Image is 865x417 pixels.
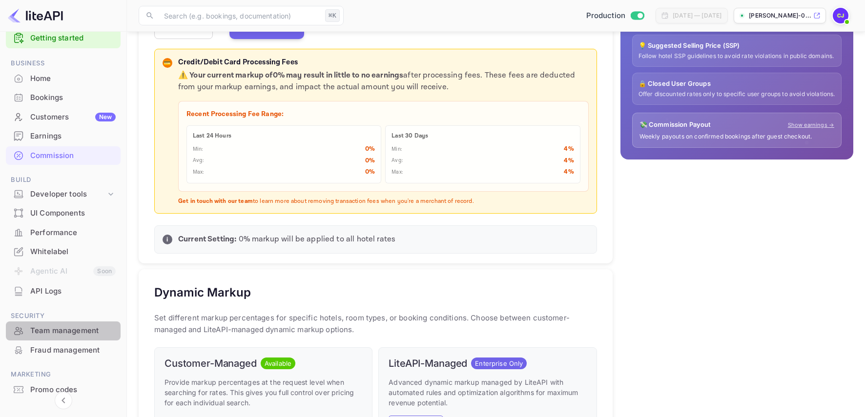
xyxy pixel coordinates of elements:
[193,145,204,154] p: Min:
[389,377,586,408] p: Advanced dynamic markup managed by LiteAPI with automated rules and optimization algorithms for m...
[30,246,116,258] div: Whitelabel
[178,198,253,205] strong: Get in touch with our team
[365,156,375,166] p: 0 %
[391,168,403,177] p: Max:
[6,223,121,242] div: Performance
[6,380,121,399] div: Promo codes
[6,204,121,223] div: UI Components
[261,359,295,369] span: Available
[6,88,121,107] div: Bookings
[6,108,121,127] div: CustomersNew
[6,223,121,241] a: Performance
[639,120,711,130] p: 💸 Commission Payout
[6,282,121,300] a: API Logs
[95,113,116,121] div: New
[638,52,835,60] p: Follow hotel SSP guidelines to avoid rate violations in public domains.
[178,198,589,206] p: to learn more about removing transaction fees when you're a merchant of record.
[178,234,589,245] p: 0 % markup will be applied to all hotel rates
[6,242,121,260] a: Whitelabel
[6,146,121,164] a: Commission
[6,242,121,261] div: Whitelabel
[471,359,527,369] span: Enterprise Only
[30,150,116,161] div: Commission
[30,325,116,337] div: Team management
[55,392,72,409] button: Collapse navigation
[6,69,121,88] div: Home
[6,380,121,398] a: Promo codes
[186,109,580,119] p: Recent Processing Fee Range:
[564,144,574,154] p: 4 %
[193,157,205,165] p: Avg:
[365,144,375,154] p: 0 %
[638,41,835,51] p: 💡 Suggested Selling Price (SSP)
[365,167,375,177] p: 0 %
[6,127,121,145] a: Earnings
[178,234,236,244] strong: Current Setting:
[6,311,121,321] span: Security
[586,10,626,21] span: Production
[6,88,121,106] a: Bookings
[30,189,106,200] div: Developer tools
[8,8,63,23] img: LiteAPI logo
[6,282,121,301] div: API Logs
[165,357,257,369] h6: Customer-Managed
[178,70,589,93] p: after processing fees. These fees are deducted from your markup earnings, and impact the actual a...
[30,345,116,356] div: Fraud management
[6,204,121,222] a: UI Components
[673,11,721,20] div: [DATE] — [DATE]
[391,132,574,140] p: Last 30 Days
[193,132,375,140] p: Last 24 Hours
[6,146,121,165] div: Commission
[749,11,811,20] p: [PERSON_NAME]-0...
[638,79,835,89] p: 🔒 Closed User Groups
[325,9,340,22] div: ⌘K
[6,108,121,126] a: CustomersNew
[6,321,121,339] a: Team management
[165,377,362,408] p: Provide markup percentages at the request level when searching for rates. This gives you full con...
[166,235,168,244] p: i
[788,121,834,129] a: Show earnings →
[391,145,402,154] p: Min:
[6,175,121,185] span: Build
[564,167,574,177] p: 4 %
[639,133,834,141] p: Weekly payouts on confirmed bookings after guest checkout.
[193,168,205,177] p: Max:
[833,8,848,23] img: Carla Barrios Juarez
[30,33,116,44] a: Getting started
[6,58,121,69] span: Business
[6,127,121,146] div: Earnings
[6,186,121,203] div: Developer tools
[30,227,116,238] div: Performance
[154,312,597,336] p: Set different markup percentages for specific hotels, room types, or booking conditions. Choose b...
[30,92,116,103] div: Bookings
[391,157,403,165] p: Avg:
[30,112,116,123] div: Customers
[6,321,121,340] div: Team management
[30,384,116,396] div: Promo codes
[638,90,835,99] p: Offer discounted rates only to specific user groups to avoid violations.
[158,6,321,25] input: Search (e.g. bookings, documentation)
[389,357,467,369] h6: LiteAPI-Managed
[178,70,403,80] strong: ⚠️ Your current markup of 0 % may result in little to no earnings
[6,341,121,360] div: Fraud management
[6,341,121,359] a: Fraud management
[6,69,121,87] a: Home
[582,10,648,21] div: Switch to Sandbox mode
[164,59,171,67] p: 💳
[178,57,589,68] p: Credit/Debit Card Processing Fees
[6,369,121,380] span: Marketing
[6,28,121,48] div: Getting started
[154,285,251,300] h5: Dynamic Markup
[30,286,116,297] div: API Logs
[30,73,116,84] div: Home
[30,208,116,219] div: UI Components
[30,131,116,142] div: Earnings
[564,156,574,166] p: 4 %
